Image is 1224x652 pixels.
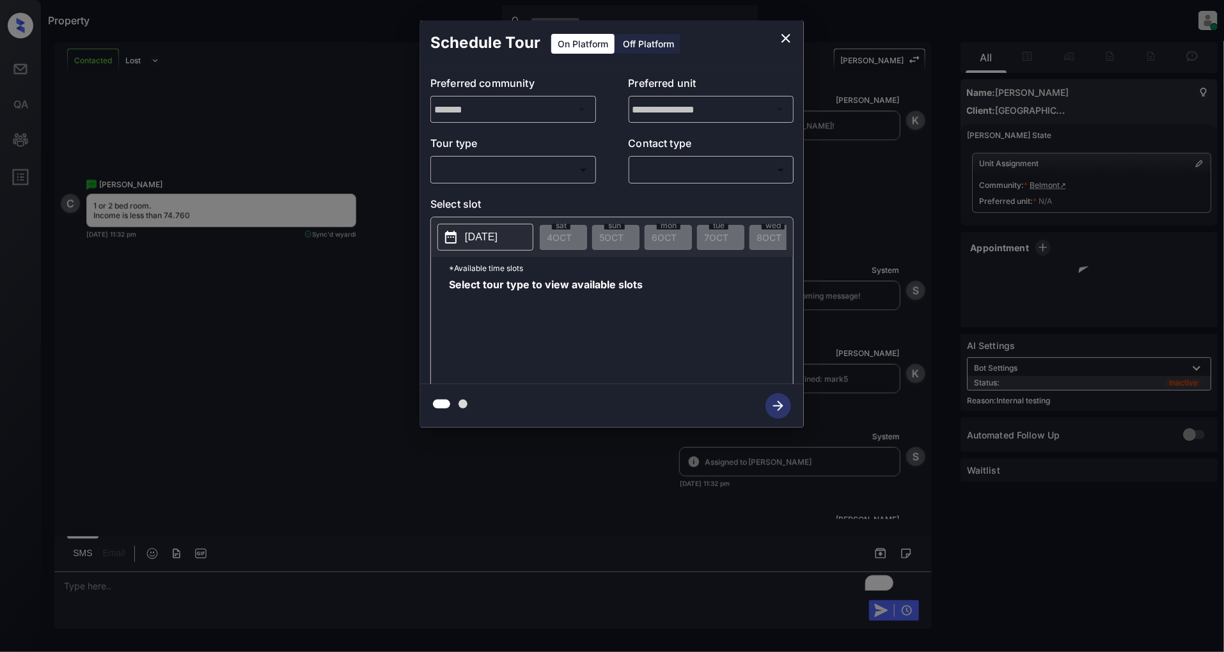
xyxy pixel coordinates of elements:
[629,75,794,96] p: Preferred unit
[449,279,643,382] span: Select tour type to view available slots
[430,136,596,156] p: Tour type
[551,34,615,54] div: On Platform
[430,75,596,96] p: Preferred community
[437,224,533,251] button: [DATE]
[773,26,799,51] button: close
[449,257,793,279] p: *Available time slots
[465,229,498,245] p: [DATE]
[430,196,794,217] p: Select slot
[616,34,680,54] div: Off Platform
[629,136,794,156] p: Contact type
[420,20,551,65] h2: Schedule Tour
